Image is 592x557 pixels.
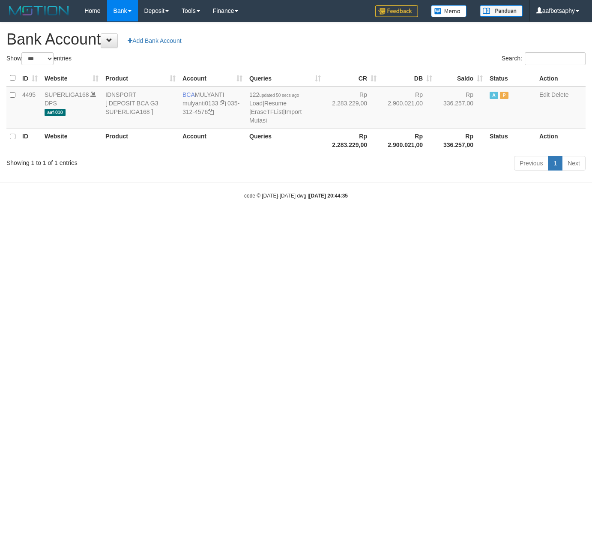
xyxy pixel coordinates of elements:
[536,128,586,153] th: Action
[246,70,324,87] th: Queries: activate to sort column ascending
[324,87,380,129] td: Rp 2.283.229,00
[45,109,66,116] span: aaf-010
[182,91,195,98] span: BCA
[244,193,348,199] small: code © [DATE]-[DATE] dwg |
[436,87,486,129] td: Rp 336.257,00
[41,87,102,129] td: DPS
[6,155,240,167] div: Showing 1 to 1 of 1 entries
[45,91,89,98] a: SUPERLIGA168
[249,91,299,98] span: 122
[536,70,586,87] th: Action
[102,70,179,87] th: Product: activate to sort column ascending
[502,52,586,65] label: Search:
[436,70,486,87] th: Saldo: activate to sort column ascending
[19,128,41,153] th: ID
[208,108,214,115] a: Copy 0353124576 to clipboard
[486,70,536,87] th: Status
[548,156,562,171] a: 1
[375,5,418,17] img: Feedback.jpg
[41,128,102,153] th: Website
[102,128,179,153] th: Product
[525,52,586,65] input: Search:
[21,52,54,65] select: Showentries
[539,91,550,98] a: Edit
[324,70,380,87] th: CR: activate to sort column ascending
[6,4,72,17] img: MOTION_logo.png
[380,128,436,153] th: Rp 2.900.021,00
[249,91,302,124] span: | | |
[246,128,324,153] th: Queries
[431,5,467,17] img: Button%20Memo.svg
[380,70,436,87] th: DB: activate to sort column ascending
[179,70,246,87] th: Account: activate to sort column ascending
[249,108,302,124] a: Import Mutasi
[264,100,287,107] a: Resume
[6,31,586,48] h1: Bank Account
[562,156,586,171] a: Next
[122,33,187,48] a: Add Bank Account
[309,193,348,199] strong: [DATE] 20:44:35
[179,87,246,129] td: MULYANTI 035-312-4576
[6,52,72,65] label: Show entries
[480,5,523,17] img: panduan.png
[19,70,41,87] th: ID: activate to sort column ascending
[490,92,498,99] span: Active
[259,93,299,98] span: updated 50 secs ago
[220,100,226,107] a: Copy mulyanti0133 to clipboard
[102,87,179,129] td: IDNSPORT [ DEPOSIT BCA G3 SUPERLIGA168 ]
[514,156,548,171] a: Previous
[551,91,568,98] a: Delete
[486,128,536,153] th: Status
[179,128,246,153] th: Account
[324,128,380,153] th: Rp 2.283.229,00
[41,70,102,87] th: Website: activate to sort column ascending
[380,87,436,129] td: Rp 2.900.021,00
[500,92,508,99] span: Paused
[19,87,41,129] td: 4495
[436,128,486,153] th: Rp 336.257,00
[251,108,283,115] a: EraseTFList
[182,100,218,107] a: mulyanti0133
[249,100,263,107] a: Load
